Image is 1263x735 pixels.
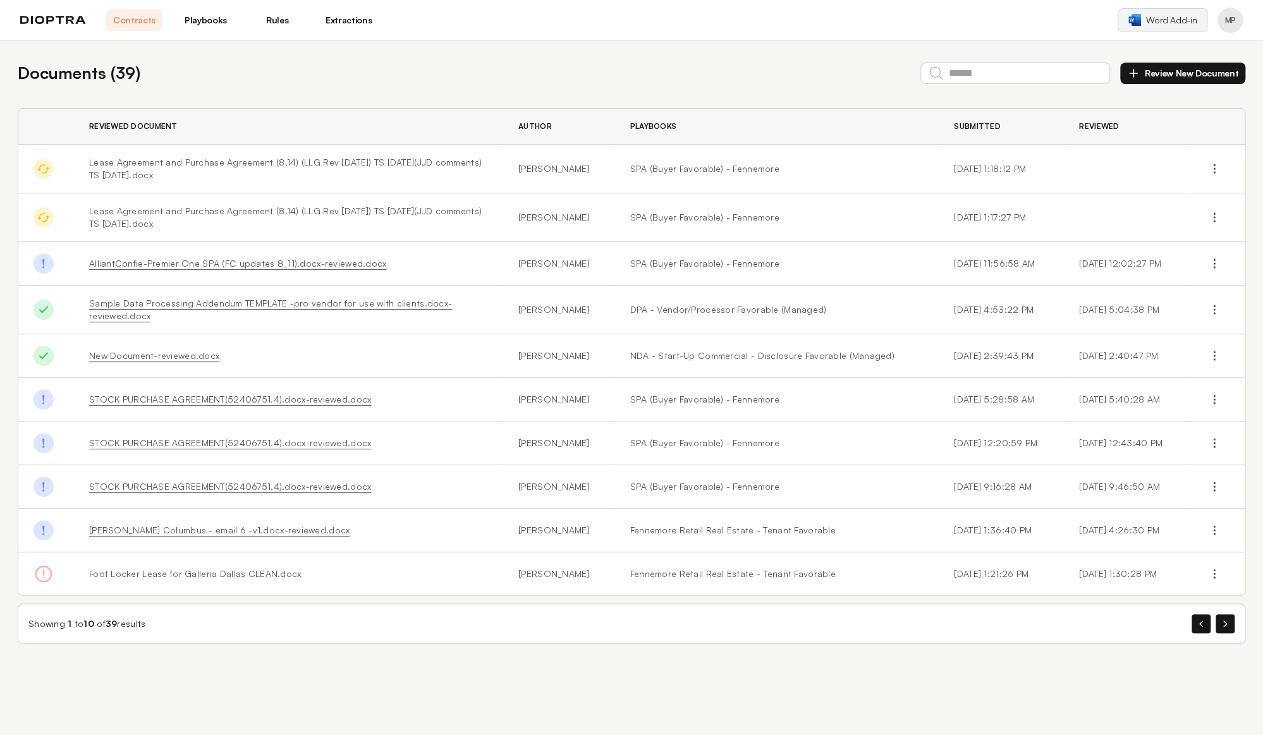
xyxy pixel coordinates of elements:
[1216,614,1235,633] button: Next
[89,481,371,492] a: STOCK PURCHASE AGREEMENT(52406751.4).docx-reviewed.docx
[939,509,1064,552] td: [DATE] 1:36:40 PM
[1120,63,1245,84] button: Review New Document
[503,109,615,145] th: Author
[68,618,71,629] span: 1
[503,422,615,465] td: [PERSON_NAME]
[630,211,924,224] a: SPA (Buyer Favorable) - Fennemore
[630,568,924,580] a: Fennemore Retail Real Estate - Tenant Favorable
[1064,465,1189,509] td: [DATE] 9:46:50 AM
[1064,552,1189,596] td: [DATE] 1:30:28 PM
[1064,422,1189,465] td: [DATE] 12:43:40 PM
[89,350,219,361] a: New Document-reviewed.docx
[503,509,615,552] td: [PERSON_NAME]
[503,193,615,242] td: [PERSON_NAME]
[28,617,145,630] div: Showing to of results
[1064,109,1189,145] th: Reviewed
[178,9,234,31] a: Playbooks
[34,389,54,410] img: Done
[34,159,54,179] img: In Progress
[89,298,452,321] a: Sample Data Processing Addendum TEMPLATE -pro vendor for use with clients.docx-reviewed.docx
[1064,334,1189,378] td: [DATE] 2:40:47 PM
[1118,8,1207,32] a: Word Add-in
[939,109,1064,145] th: Submitted
[939,334,1064,378] td: [DATE] 2:39:43 PM
[1146,14,1197,27] span: Word Add-in
[249,9,305,31] a: Rules
[1064,378,1189,422] td: [DATE] 5:40:28 AM
[939,378,1064,422] td: [DATE] 5:28:58 AM
[1064,242,1189,286] td: [DATE] 12:02:27 PM
[503,286,615,334] td: [PERSON_NAME]
[939,145,1064,193] td: [DATE] 1:18:12 PM
[939,465,1064,509] td: [DATE] 9:16:28 AM
[106,9,162,31] a: Contracts
[503,378,615,422] td: [PERSON_NAME]
[503,145,615,193] td: [PERSON_NAME]
[1192,614,1211,633] button: Previous
[34,520,54,540] img: Done
[630,524,924,537] a: Fennemore Retail Real Estate - Tenant Favorable
[630,437,924,449] a: SPA (Buyer Favorable) - Fennemore
[34,207,54,228] img: In Progress
[18,61,140,85] h2: Documents ( 39 )
[939,422,1064,465] td: [DATE] 12:20:59 PM
[34,433,54,453] img: Done
[89,394,371,404] a: STOCK PURCHASE AGREEMENT(52406751.4).docx-reviewed.docx
[20,16,86,25] img: logo
[630,480,924,493] a: SPA (Buyer Favorable) - Fennemore
[630,162,924,175] a: SPA (Buyer Favorable) - Fennemore
[74,109,503,145] th: Reviewed Document
[89,258,386,269] a: AlliantConfie-Premier One SPA (FC updates 8_11).docx-reviewed.docx
[503,465,615,509] td: [PERSON_NAME]
[34,253,54,274] img: Done
[320,9,377,31] a: Extractions
[630,393,924,406] a: SPA (Buyer Favorable) - Fennemore
[630,349,924,362] a: NDA - Start-Up Commercial - Disclosure Favorable (Managed)
[1064,286,1189,334] td: [DATE] 5:04:38 PM
[503,552,615,596] td: [PERSON_NAME]
[34,346,54,366] img: Done
[34,300,54,320] img: Done
[1217,8,1243,33] button: Profile menu
[89,437,371,448] a: STOCK PURCHASE AGREEMENT(52406751.4).docx-reviewed.docx
[1064,509,1189,552] td: [DATE] 4:26:30 PM
[106,618,118,629] span: 39
[939,193,1064,242] td: [DATE] 1:17:27 PM
[630,303,924,316] a: DPA - Vendor/Processor Favorable (Managed)
[939,242,1064,286] td: [DATE] 11:56:58 AM
[630,257,924,270] a: SPA (Buyer Favorable) - Fennemore
[615,109,939,145] th: Playbooks
[89,157,482,180] span: Lease Agreement and Purchase Agreement (8.14) (LLG Rev [DATE]) TS [DATE](JJD comments) TS [DATE]....
[503,242,615,286] td: [PERSON_NAME]
[939,286,1064,334] td: [DATE] 4:53:22 PM
[34,477,54,497] img: Done
[939,552,1064,596] td: [DATE] 1:21:26 PM
[83,618,94,629] span: 10
[89,568,301,579] span: Foot Locker Lease for Galleria Dallas CLEAN.docx
[89,205,482,229] span: Lease Agreement and Purchase Agreement (8.14) (LLG Rev [DATE]) TS [DATE](JJD comments) TS [DATE]....
[1128,14,1141,26] img: word
[89,525,350,535] a: [PERSON_NAME] Columbus - email 6 -v1.docx-reviewed.docx
[503,334,615,378] td: [PERSON_NAME]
